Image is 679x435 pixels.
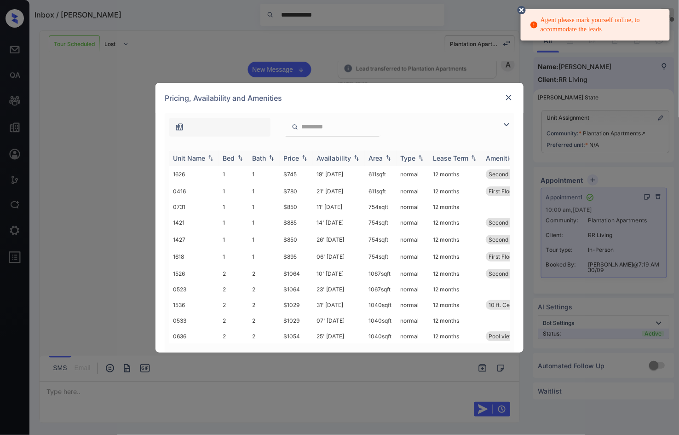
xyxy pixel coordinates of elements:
[248,183,280,200] td: 1
[365,328,397,345] td: 1040 sqft
[429,313,482,328] td: 12 months
[429,248,482,265] td: 12 months
[397,296,429,313] td: normal
[397,282,429,296] td: normal
[313,166,365,183] td: 19' [DATE]
[489,302,520,308] span: 10 ft. Ceiling
[175,122,184,132] img: icon-zuma
[313,328,365,345] td: 25' [DATE]
[280,265,313,282] td: $1064
[169,282,219,296] td: 0523
[429,296,482,313] td: 12 months
[433,154,468,162] div: Lease Term
[313,231,365,248] td: 26' [DATE]
[429,328,482,345] td: 12 months
[169,200,219,214] td: 0731
[248,282,280,296] td: 2
[313,214,365,231] td: 14' [DATE]
[397,248,429,265] td: normal
[469,155,478,161] img: sorting
[223,154,235,162] div: Bed
[365,214,397,231] td: 754 sqft
[280,200,313,214] td: $850
[429,166,482,183] td: 12 months
[280,166,313,183] td: $745
[248,328,280,345] td: 2
[280,231,313,248] td: $850
[248,200,280,214] td: 1
[219,231,248,248] td: 1
[365,231,397,248] td: 754 sqft
[489,253,515,260] span: First Floor
[280,214,313,231] td: $885
[365,313,397,328] td: 1040 sqft
[313,296,365,313] td: 31' [DATE]
[173,154,205,162] div: Unit Name
[248,296,280,313] td: 2
[489,188,515,195] span: First Floor
[169,296,219,313] td: 1536
[169,214,219,231] td: 1421
[384,155,393,161] img: sorting
[400,154,415,162] div: Type
[397,200,429,214] td: normal
[280,313,313,328] td: $1029
[397,214,429,231] td: normal
[365,248,397,265] td: 754 sqft
[313,265,365,282] td: 10' [DATE]
[219,296,248,313] td: 2
[169,265,219,282] td: 1526
[248,231,280,248] td: 1
[397,265,429,282] td: normal
[365,296,397,313] td: 1040 sqft
[219,265,248,282] td: 2
[416,155,426,161] img: sorting
[236,155,245,161] img: sorting
[489,171,523,178] span: Second Floor
[292,123,299,131] img: icon-zuma
[300,155,309,161] img: sorting
[501,119,512,130] img: icon-zuma
[280,282,313,296] td: $1064
[397,166,429,183] td: normal
[169,183,219,200] td: 0416
[248,248,280,265] td: 1
[219,328,248,345] td: 2
[169,166,219,183] td: 1626
[365,183,397,200] td: 611 sqft
[169,248,219,265] td: 1618
[530,12,662,38] div: Agent please mark yourself online, to accommodate the leads
[365,282,397,296] td: 1067 sqft
[486,154,517,162] div: Amenities
[206,155,215,161] img: sorting
[365,166,397,183] td: 611 sqft
[397,328,429,345] td: normal
[219,200,248,214] td: 1
[280,248,313,265] td: $895
[313,248,365,265] td: 06' [DATE]
[248,313,280,328] td: 2
[280,296,313,313] td: $1029
[169,231,219,248] td: 1427
[219,183,248,200] td: 1
[280,183,313,200] td: $780
[219,166,248,183] td: 1
[169,328,219,345] td: 0636
[219,248,248,265] td: 1
[155,83,524,113] div: Pricing, Availability and Amenities
[368,154,383,162] div: Area
[365,265,397,282] td: 1067 sqft
[169,313,219,328] td: 0533
[313,282,365,296] td: 23' [DATE]
[219,282,248,296] td: 2
[267,155,276,161] img: sorting
[429,200,482,214] td: 12 months
[352,155,361,161] img: sorting
[252,154,266,162] div: Bath
[397,183,429,200] td: normal
[316,154,351,162] div: Availability
[397,313,429,328] td: normal
[429,183,482,200] td: 12 months
[248,166,280,183] td: 1
[365,200,397,214] td: 754 sqft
